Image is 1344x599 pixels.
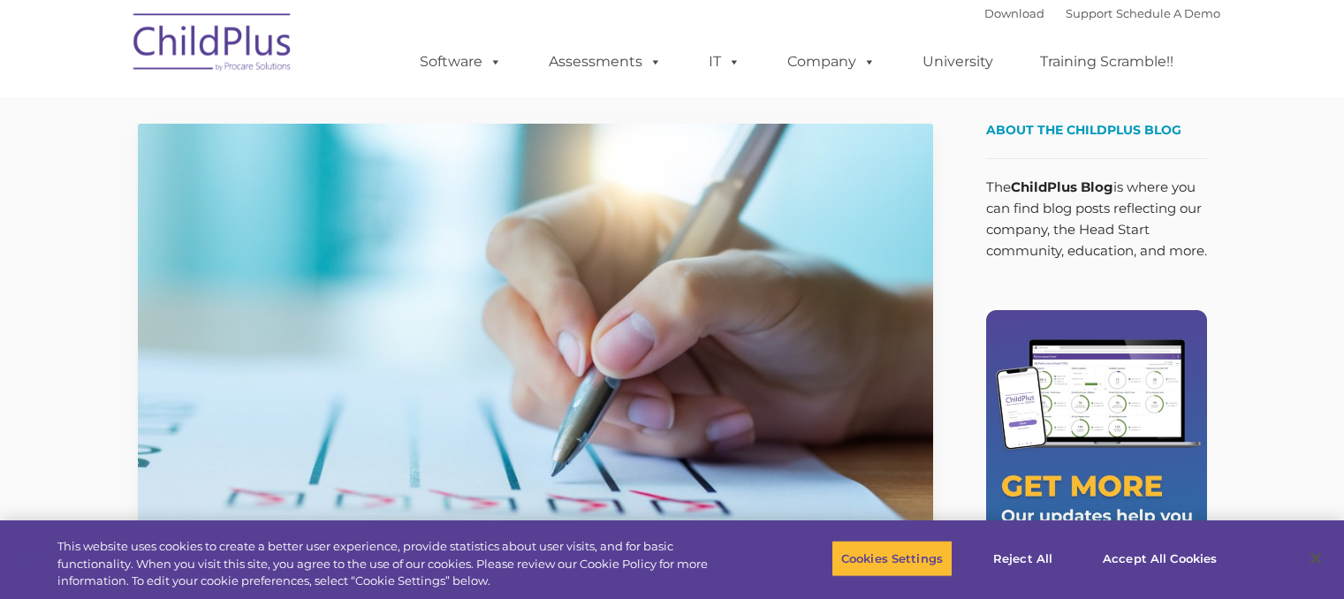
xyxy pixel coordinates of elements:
[1011,178,1113,195] strong: ChildPlus Blog
[125,1,301,89] img: ChildPlus by Procare Solutions
[1093,540,1226,577] button: Accept All Cookies
[1022,44,1191,80] a: Training Scramble!!
[402,44,520,80] a: Software
[986,177,1207,262] p: The is where you can find blog posts reflecting our company, the Head Start community, education,...
[138,124,933,571] img: Efficiency Boost: ChildPlus Online's Enhanced Family Pre-Application Process - Streamlining Appli...
[770,44,893,80] a: Company
[1066,6,1112,20] a: Support
[691,44,758,80] a: IT
[905,44,1011,80] a: University
[984,6,1044,20] a: Download
[968,540,1078,577] button: Reject All
[531,44,680,80] a: Assessments
[1116,6,1220,20] a: Schedule A Demo
[986,122,1181,138] span: About the ChildPlus Blog
[1296,539,1335,578] button: Close
[831,540,953,577] button: Cookies Settings
[984,6,1220,20] font: |
[57,538,740,590] div: This website uses cookies to create a better user experience, provide statistics about user visit...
